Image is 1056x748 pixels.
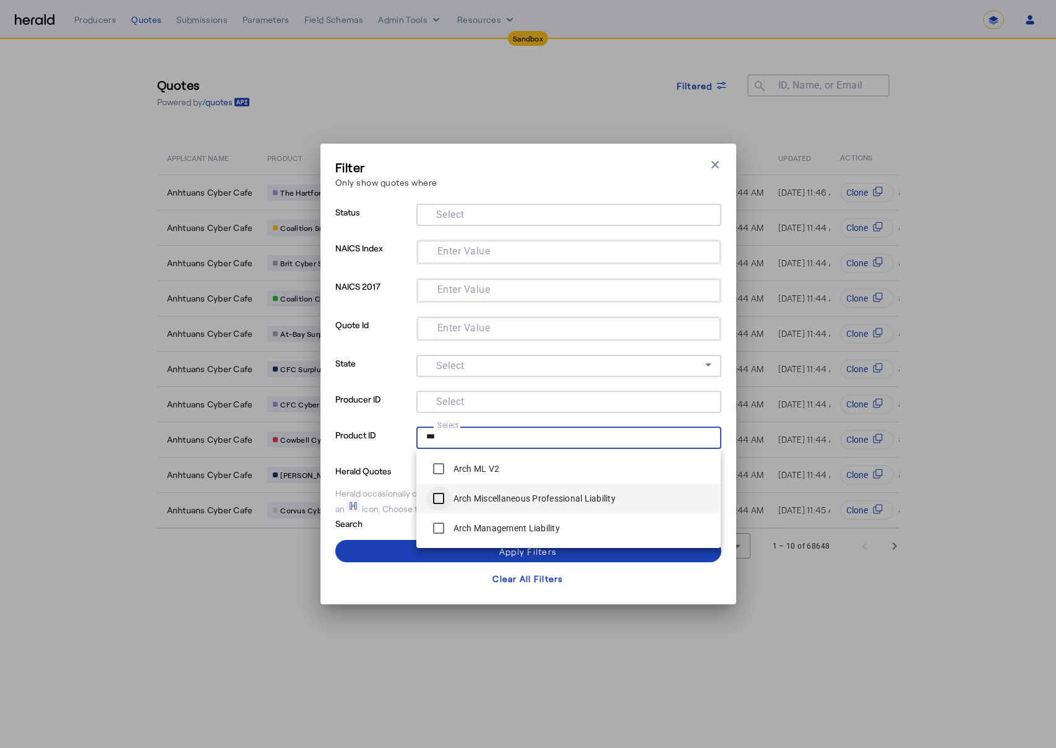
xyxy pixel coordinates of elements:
[335,487,721,515] div: Herald occasionally creates quotes on your behalf for testing purposes, which will be shown with ...
[335,427,411,463] p: Product ID
[335,540,721,562] button: Apply Filters
[436,209,465,220] mat-label: Select
[437,284,491,295] mat-label: Enter Value
[426,206,711,221] mat-chip-grid: Selection
[426,429,711,444] mat-chip-grid: Selection
[335,159,437,176] h3: Filter
[427,243,710,258] mat-chip-grid: Selection
[335,278,411,316] p: NAICS 2017
[335,515,432,530] p: Search
[437,420,459,429] mat-label: Select
[437,245,491,257] mat-label: Enter Value
[335,463,432,477] p: Herald Quotes
[492,572,563,585] div: Clear All Filters
[335,391,411,427] p: Producer ID
[437,322,491,334] mat-label: Enter Value
[427,320,710,335] mat-chip-grid: Selection
[451,522,560,534] label: Arch Management Liability
[335,176,437,189] p: Only show quotes where
[499,545,557,558] div: Apply Filters
[335,316,411,355] p: Quote Id
[335,355,411,391] p: State
[426,393,711,408] mat-chip-grid: Selection
[451,463,500,475] label: Arch ML V2
[436,396,465,407] mat-label: Select
[436,360,465,372] mat-label: Select
[451,492,616,505] label: Arch Miscellaneous Professional Liability
[335,204,411,240] p: Status
[335,240,411,278] p: NAICS Index
[427,282,710,297] mat-chip-grid: Selection
[335,567,721,589] button: Clear All Filters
